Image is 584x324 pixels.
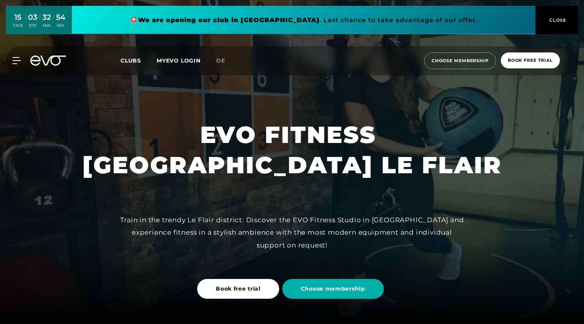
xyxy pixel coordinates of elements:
[216,285,261,293] span: Book free trial
[42,23,51,28] div: MIN
[216,56,234,65] a: de
[56,23,65,28] div: SEK
[432,57,489,64] span: choose membership
[28,23,37,28] div: STD
[282,273,387,305] a: Choose membership
[422,52,498,69] a: choose membership
[39,12,40,33] div: :
[28,12,37,23] div: 03
[547,17,567,24] span: CLOSE
[56,12,65,23] div: 54
[82,120,502,180] h1: EVO FITNESS [GEOGRAPHIC_DATA] LE FLAIR
[53,12,54,33] div: :
[117,214,467,251] div: Train in the trendy Le Flair district: Discover the EVO Fitness Studio in [GEOGRAPHIC_DATA] and e...
[13,12,23,23] div: 15
[121,57,141,64] span: Clubs
[13,23,23,28] div: TAGE
[508,57,553,64] span: book free trial
[197,273,282,305] a: Book free trial
[301,285,365,293] span: Choose membership
[25,12,26,33] div: :
[42,12,51,23] div: 32
[535,6,578,34] button: CLOSE
[498,52,562,69] a: book free trial
[121,57,157,64] a: Clubs
[157,57,201,64] a: MYEVO LOGIN
[216,57,225,64] span: de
